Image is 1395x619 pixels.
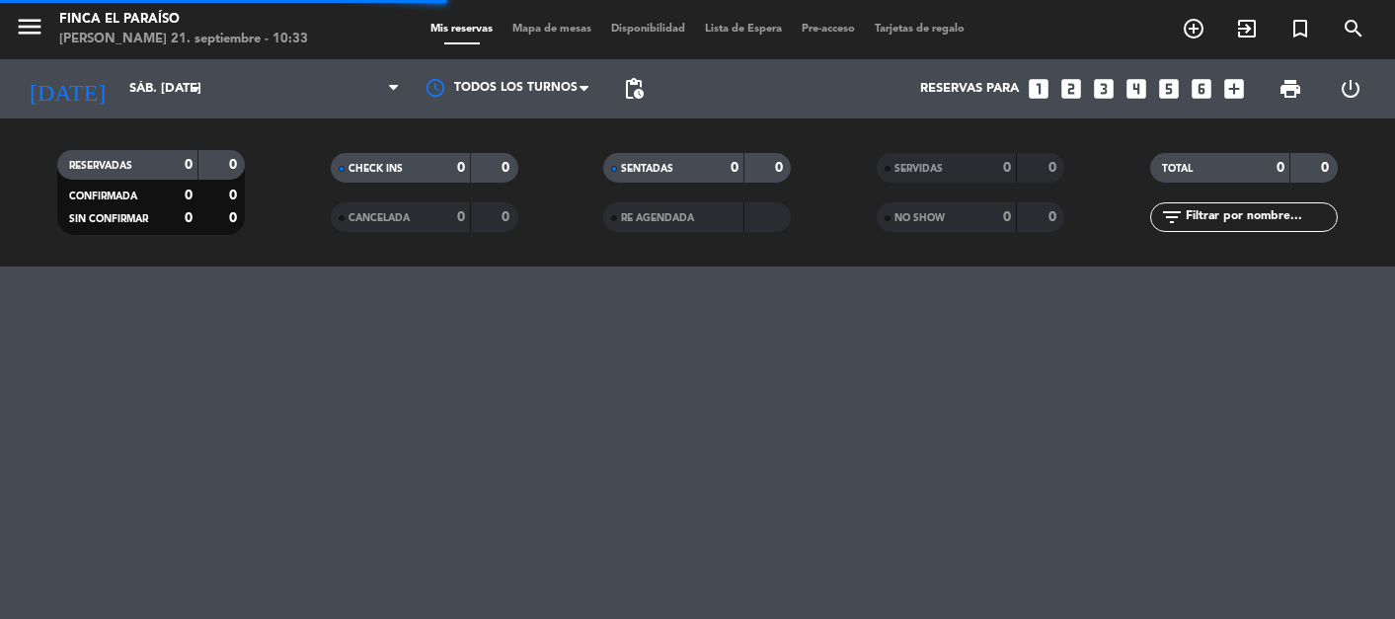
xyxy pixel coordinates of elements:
[185,189,193,202] strong: 0
[59,10,308,30] div: Finca El Paraíso
[1182,17,1205,40] i: add_circle_outline
[69,192,137,201] span: CONFIRMADA
[1221,76,1247,102] i: add_box
[731,161,738,175] strong: 0
[502,161,513,175] strong: 0
[1235,17,1259,40] i: exit_to_app
[457,210,465,224] strong: 0
[69,161,132,171] span: RESERVADAS
[1320,59,1380,118] div: LOG OUT
[502,210,513,224] strong: 0
[1048,161,1060,175] strong: 0
[1288,17,1312,40] i: turned_in_not
[1124,76,1149,102] i: looks_4
[621,213,694,223] span: RE AGENDADA
[622,77,646,101] span: pending_actions
[1160,205,1184,229] i: filter_list
[1184,206,1337,228] input: Filtrar por nombre...
[1058,76,1084,102] i: looks_two
[1026,76,1051,102] i: looks_one
[775,161,787,175] strong: 0
[894,213,945,223] span: NO SHOW
[184,77,207,101] i: arrow_drop_down
[1003,161,1011,175] strong: 0
[865,24,974,35] span: Tarjetas de regalo
[15,12,44,41] i: menu
[229,211,241,225] strong: 0
[15,12,44,48] button: menu
[457,161,465,175] strong: 0
[349,164,403,174] span: CHECK INS
[601,24,695,35] span: Disponibilidad
[894,164,943,174] span: SERVIDAS
[621,164,673,174] span: SENTADAS
[69,214,148,224] span: SIN CONFIRMAR
[1162,164,1193,174] span: TOTAL
[59,30,308,49] div: [PERSON_NAME] 21. septiembre - 10:33
[1279,77,1302,101] span: print
[695,24,792,35] span: Lista de Espera
[229,158,241,172] strong: 0
[185,211,193,225] strong: 0
[1189,76,1214,102] i: looks_6
[15,67,119,111] i: [DATE]
[1277,161,1284,175] strong: 0
[1321,161,1333,175] strong: 0
[792,24,865,35] span: Pre-acceso
[229,189,241,202] strong: 0
[421,24,503,35] span: Mis reservas
[349,213,410,223] span: CANCELADA
[1091,76,1117,102] i: looks_3
[1003,210,1011,224] strong: 0
[185,158,193,172] strong: 0
[503,24,601,35] span: Mapa de mesas
[1156,76,1182,102] i: looks_5
[1048,210,1060,224] strong: 0
[920,81,1019,97] span: Reservas para
[1339,77,1362,101] i: power_settings_new
[1342,17,1365,40] i: search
